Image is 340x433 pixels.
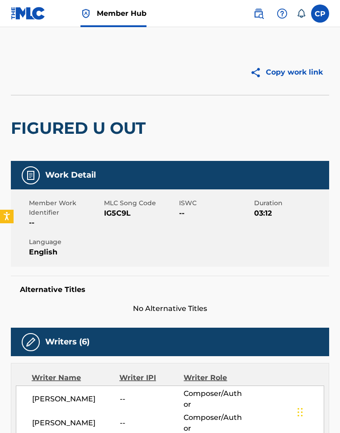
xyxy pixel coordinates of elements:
span: No Alternative Titles [11,303,329,314]
div: Writer Role [184,372,242,383]
div: Drag [297,399,303,426]
span: English [29,247,102,258]
img: MLC Logo [11,7,46,20]
img: Top Rightsholder [80,8,91,19]
div: Notifications [297,9,306,18]
img: Work Detail [25,170,36,181]
h5: Alternative Titles [20,285,320,294]
img: Copy work link [250,67,266,78]
div: User Menu [311,5,329,23]
span: Duration [254,198,327,208]
button: Copy work link [244,61,329,84]
h5: Work Detail [45,170,96,180]
span: [PERSON_NAME] [32,394,120,405]
span: -- [120,418,184,428]
span: MLC Song Code [104,198,177,208]
span: -- [179,208,252,219]
span: [PERSON_NAME] [32,418,120,428]
h5: Writers (6) [45,337,90,347]
span: -- [120,394,184,405]
div: Help [273,5,291,23]
img: search [253,8,264,19]
img: help [277,8,288,19]
span: Member Work Identifier [29,198,102,217]
div: Writer Name [32,372,119,383]
span: 03:12 [254,208,327,219]
a: Public Search [250,5,268,23]
img: Writers [25,337,36,348]
span: ISWC [179,198,252,208]
span: -- [29,217,102,228]
span: Member Hub [97,8,146,19]
iframe: Chat Widget [295,390,340,433]
span: IG5C9L [104,208,177,219]
h2: FIGURED U OUT [11,118,150,138]
span: Language [29,237,102,247]
span: Composer/Author [184,388,242,410]
div: Writer IPI [119,372,184,383]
